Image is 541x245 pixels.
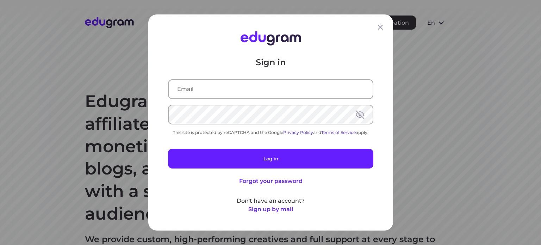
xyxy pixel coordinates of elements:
[239,177,302,185] button: Forgot your password
[168,197,373,205] p: Don't have an account?
[321,130,356,135] a: Terms of Service
[168,149,373,169] button: Log in
[168,57,373,68] p: Sign in
[283,130,313,135] a: Privacy Policy
[248,205,293,214] button: Sign up by mail
[169,80,373,98] input: Email
[168,130,373,135] div: This site is protected by reCAPTCHA and the Google and apply.
[240,31,301,45] img: Edugram Logo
